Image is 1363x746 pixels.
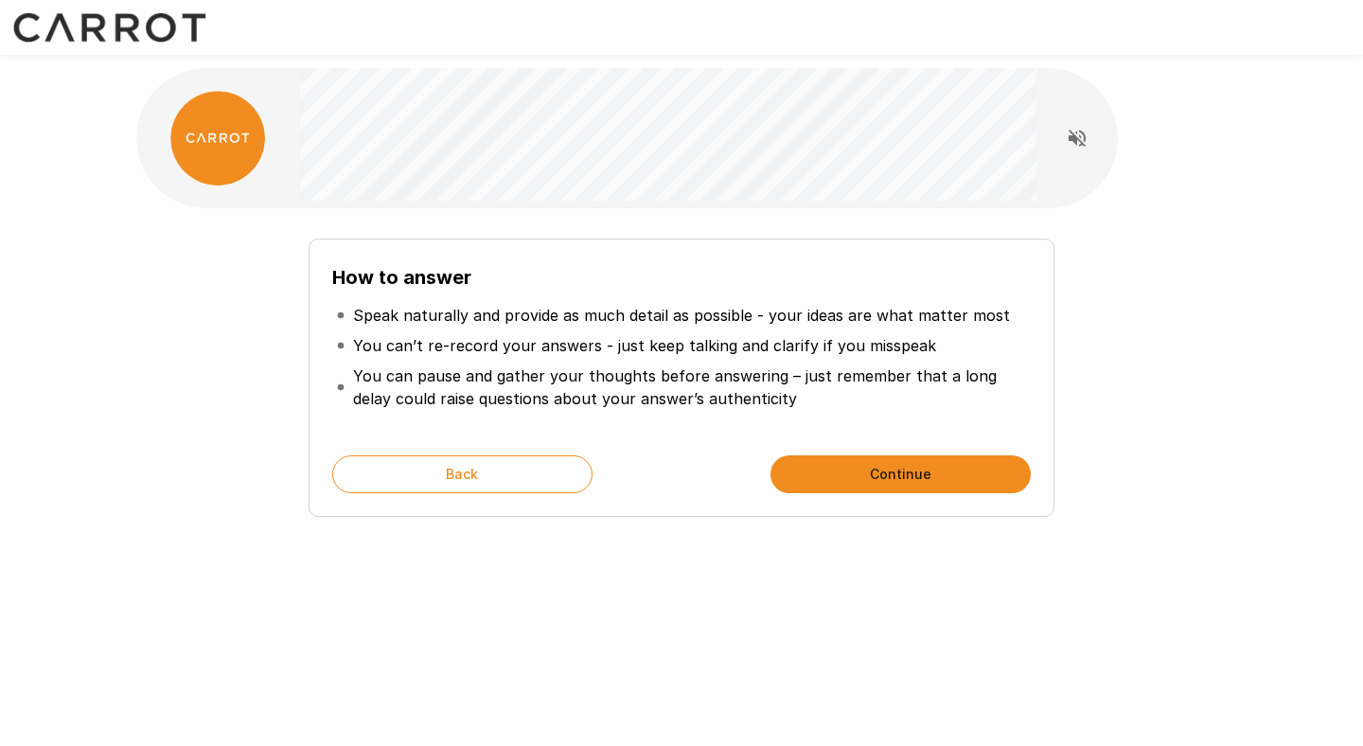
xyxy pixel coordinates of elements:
button: Read questions aloud [1058,119,1096,157]
p: You can’t re-record your answers - just keep talking and clarify if you misspeak [353,334,936,357]
button: Back [332,455,593,493]
p: Speak naturally and provide as much detail as possible - your ideas are what matter most [353,304,1010,327]
button: Continue [770,455,1031,493]
img: carrot_logo.png [170,91,265,186]
b: How to answer [332,266,471,289]
p: You can pause and gather your thoughts before answering – just remember that a long delay could r... [353,364,1027,410]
